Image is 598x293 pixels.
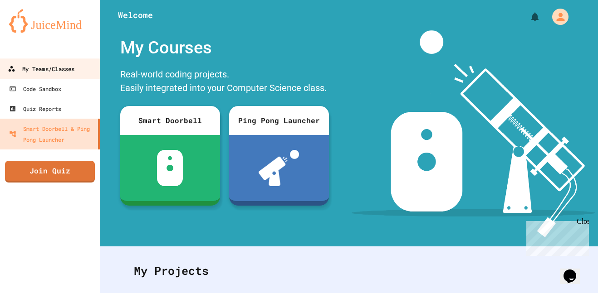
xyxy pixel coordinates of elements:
img: sdb-white.svg [157,150,183,186]
div: Chat with us now!Close [4,4,63,58]
div: Quiz Reports [9,103,61,114]
div: My Teams/Classes [8,63,74,75]
div: Ping Pong Launcher [229,106,329,135]
div: Smart Doorbell [120,106,220,135]
div: Code Sandbox [9,83,61,94]
iframe: chat widget [560,257,589,284]
img: banner-image-my-projects.png [352,30,595,237]
img: logo-orange.svg [9,9,91,33]
a: Join Quiz [5,161,95,183]
div: My Notifications [513,9,543,24]
div: My Courses [116,30,333,65]
div: Smart Doorbell & Ping Pong Launcher [9,123,94,145]
div: My Projects [125,253,573,288]
img: ppl-with-ball.png [259,150,299,186]
iframe: chat widget [523,217,589,256]
div: Real-world coding projects. Easily integrated into your Computer Science class. [116,65,333,99]
div: My Account [543,6,571,27]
